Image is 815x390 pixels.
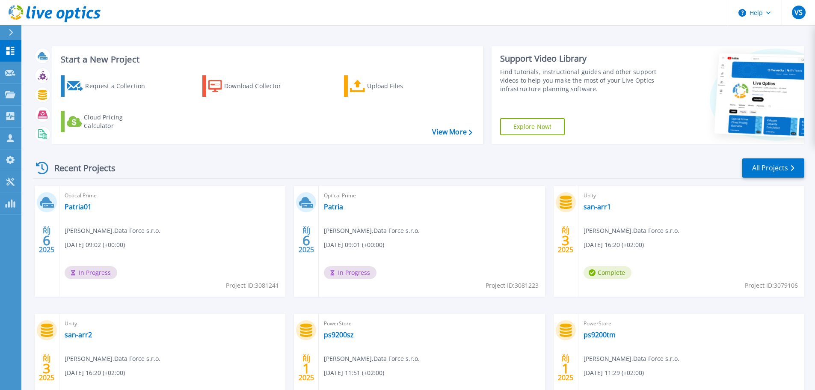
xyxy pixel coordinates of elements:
span: [DATE] 09:02 (+00:00) [65,240,125,250]
span: 3 [43,365,50,372]
span: 1 [562,365,569,372]
a: Request a Collection [61,75,156,97]
div: ŘÍJ 2025 [39,353,55,384]
span: [DATE] 16:20 (+02:00) [65,368,125,378]
a: Explore Now! [500,118,565,135]
div: Cloud Pricing Calculator [84,113,152,130]
div: Recent Projects [33,158,127,179]
span: [DATE] 16:20 (+02:00) [584,240,644,250]
span: Unity [65,319,280,328]
span: 1 [302,365,310,372]
span: Complete [584,266,631,279]
span: Optical Prime [324,191,539,200]
span: [DATE] 09:01 (+00:00) [324,240,384,250]
a: san-arr2 [65,330,92,339]
a: Patria [324,202,343,211]
span: [PERSON_NAME] , Data Force s.r.o. [65,354,160,363]
a: ps9200tm [584,330,616,339]
div: ŘÍJ 2025 [39,225,55,256]
span: Project ID: 3079106 [745,281,798,290]
div: Support Video Library [500,53,660,64]
div: ŘÍJ 2025 [557,353,574,384]
span: [PERSON_NAME] , Data Force s.r.o. [584,354,679,363]
span: VS [794,9,803,16]
div: ŘÍJ 2025 [298,353,314,384]
span: [DATE] 11:51 (+02:00) [324,368,384,378]
span: PowerStore [324,319,539,328]
span: Optical Prime [65,191,280,200]
span: 6 [43,237,50,244]
a: View More [432,128,472,136]
span: [PERSON_NAME] , Data Force s.r.o. [65,226,160,235]
span: Project ID: 3081223 [486,281,539,290]
a: All Projects [742,158,804,178]
span: [PERSON_NAME] , Data Force s.r.o. [324,226,420,235]
a: Upload Files [344,75,439,97]
div: Request a Collection [85,77,154,95]
a: ps9200sz [324,330,354,339]
a: Patria01 [65,202,92,211]
div: Upload Files [367,77,436,95]
h3: Start a New Project [61,55,472,64]
span: PowerStore [584,319,799,328]
div: Download Collector [224,77,293,95]
span: Project ID: 3081241 [226,281,279,290]
span: 3 [562,237,569,244]
div: ŘÍJ 2025 [298,225,314,256]
span: 6 [302,237,310,244]
a: Cloud Pricing Calculator [61,111,156,132]
span: [DATE] 11:29 (+02:00) [584,368,644,378]
span: [PERSON_NAME] , Data Force s.r.o. [584,226,679,235]
span: In Progress [65,266,117,279]
a: Download Collector [202,75,298,97]
a: san-arr1 [584,202,611,211]
div: ŘÍJ 2025 [557,225,574,256]
span: In Progress [324,266,376,279]
div: Find tutorials, instructional guides and other support videos to help you make the most of your L... [500,68,660,93]
span: [PERSON_NAME] , Data Force s.r.o. [324,354,420,363]
span: Unity [584,191,799,200]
